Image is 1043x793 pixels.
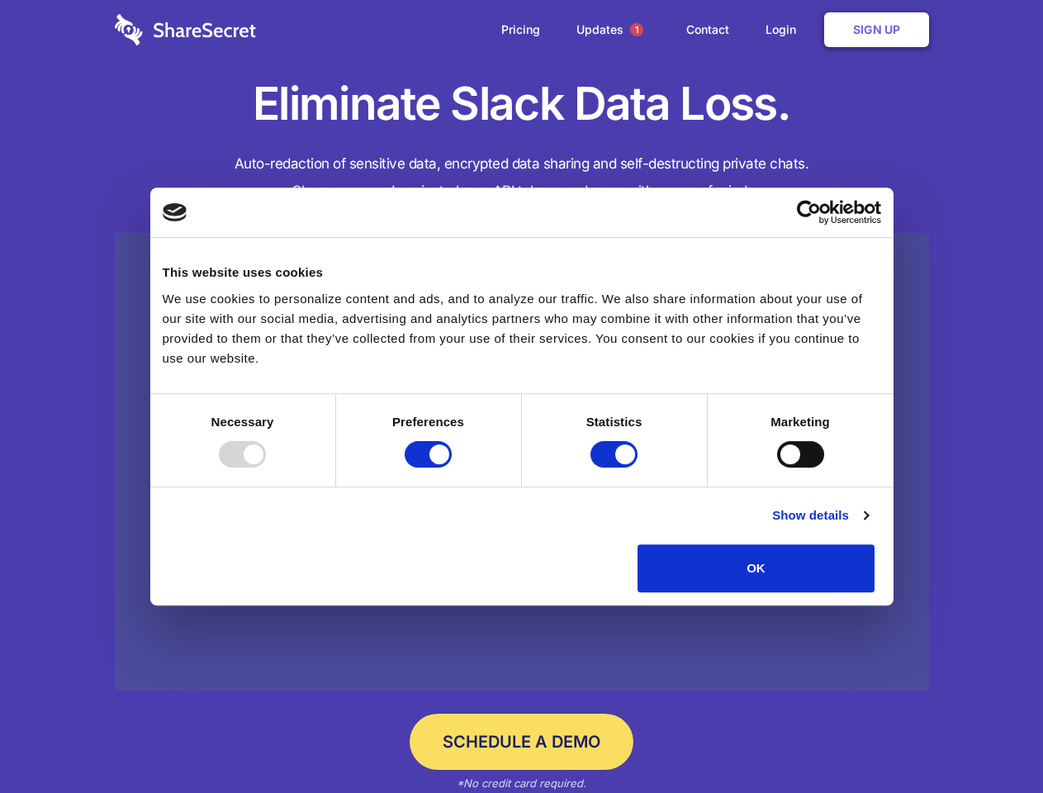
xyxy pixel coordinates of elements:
h4: Auto-redaction of sensitive data, encrypted data sharing and self-destructing private chats. Shar... [115,150,929,205]
strong: Statistics [586,415,642,429]
strong: Necessary [211,415,274,429]
a: Schedule a Demo [410,714,633,770]
strong: Marketing [770,415,830,429]
div: We use cookies to personalize content and ads, and to analyze our traffic. We also share informat... [163,289,881,368]
img: logo-wordmark-white-trans-d4663122ce5f474addd5e946df7df03e33cb6a1c49d2221995e7729f52c070b2.svg [115,14,256,45]
img: logo [163,203,187,221]
a: Pricing [485,4,557,55]
span: 1 [630,23,643,36]
button: OK [638,544,875,592]
a: Login [749,4,821,55]
a: Show details [772,506,868,525]
a: Contact [670,4,746,55]
strong: Preferences [392,415,464,429]
a: Usercentrics Cookiebot - opens in a new window [737,200,881,225]
a: Sign Up [824,12,929,47]
em: *No credit card required. [457,776,586,790]
h1: Eliminate Slack Data Loss. [115,74,929,134]
div: This website uses cookies [163,263,881,283]
a: Wistia video thumbnail [115,233,929,691]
